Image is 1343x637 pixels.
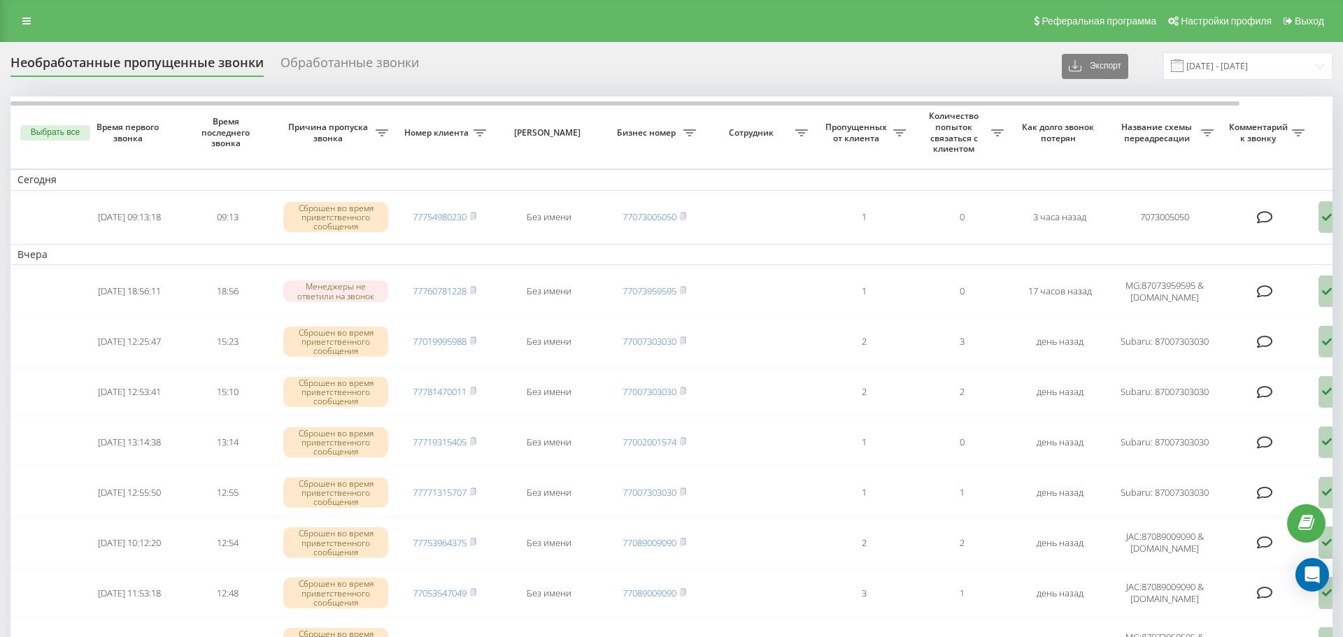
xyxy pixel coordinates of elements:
[623,285,676,297] a: 77073959595
[815,569,913,617] td: 3
[1042,15,1156,27] span: Реферальная программа
[283,327,388,357] div: Сброшен во время приветственного сообщения
[413,285,467,297] a: 77760781228
[178,569,276,617] td: 12:48
[493,519,605,566] td: Без имени
[80,519,178,566] td: [DATE] 10:12:20
[1109,368,1221,416] td: Subaru: 87007303030
[493,268,605,315] td: Без имени
[913,268,1011,315] td: 0
[1109,318,1221,366] td: Subaru: 87007303030
[80,418,178,466] td: [DATE] 13:14:38
[283,527,388,558] div: Сброшен во время приветственного сообщения
[80,318,178,366] td: [DATE] 12:25:47
[913,519,1011,566] td: 2
[283,578,388,608] div: Сброшен во время приветственного сообщения
[493,569,605,617] td: Без имени
[1181,15,1272,27] span: Настройки профиля
[493,468,605,516] td: Без имени
[1011,318,1109,366] td: день назад
[822,122,893,143] span: Пропущенных от клиента
[913,468,1011,516] td: 1
[505,127,593,138] span: [PERSON_NAME]
[1228,122,1292,143] span: Комментарий к звонку
[623,210,676,223] a: 77073005050
[493,368,605,416] td: Без имени
[1022,122,1097,143] span: Как долго звонок потерян
[80,569,178,617] td: [DATE] 11:53:18
[92,122,167,143] span: Время первого звонка
[20,125,90,141] button: Выбрать все
[623,335,676,348] a: 77007303030
[913,318,1011,366] td: 3
[283,377,388,408] div: Сброшен во время приветственного сообщения
[413,587,467,599] a: 77053547049
[1109,569,1221,617] td: JAC:87089009090 & [DOMAIN_NAME]
[413,486,467,499] a: 77771315707
[1295,15,1324,27] span: Выход
[493,418,605,466] td: Без имени
[493,318,605,366] td: Без имени
[623,385,676,398] a: 77007303030
[623,587,676,599] a: 77089009090
[815,519,913,566] td: 2
[1109,194,1221,241] td: 7073005050
[178,368,276,416] td: 15:10
[623,536,676,549] a: 77089009090
[1116,122,1201,143] span: Название схемы переадресации
[920,110,991,154] span: Количество попыток связаться с клиентом
[612,127,683,138] span: Бизнес номер
[80,468,178,516] td: [DATE] 12:55:50
[413,436,467,448] a: 77719315405
[1011,468,1109,516] td: день назад
[1109,468,1221,516] td: Subaru: 87007303030
[1011,569,1109,617] td: день назад
[623,486,676,499] a: 77007303030
[413,536,467,549] a: 77753964375
[402,127,474,138] span: Номер клиента
[913,194,1011,241] td: 0
[1062,54,1128,79] button: Экспорт
[80,194,178,241] td: [DATE] 09:13:18
[1011,519,1109,566] td: день назад
[913,569,1011,617] td: 1
[1109,268,1221,315] td: MG:87073959595 & [DOMAIN_NAME]
[178,268,276,315] td: 18:56
[815,194,913,241] td: 1
[1295,558,1329,592] div: Open Intercom Messenger
[283,280,388,301] div: Менеджеры не ответили на звонок
[280,55,419,77] div: Обработанные звонки
[1011,194,1109,241] td: 3 часа назад
[1011,268,1109,315] td: 17 часов назад
[283,427,388,458] div: Сброшен во время приветственного сообщения
[815,368,913,416] td: 2
[913,418,1011,466] td: 0
[413,385,467,398] a: 77781470011
[190,116,265,149] span: Время последнего звонка
[178,194,276,241] td: 09:13
[815,268,913,315] td: 1
[1109,519,1221,566] td: JAC:87089009090 & [DOMAIN_NAME]
[10,55,264,77] div: Необработанные пропущенные звонки
[493,194,605,241] td: Без имени
[913,368,1011,416] td: 2
[710,127,795,138] span: Сотрудник
[815,468,913,516] td: 1
[178,519,276,566] td: 12:54
[413,335,467,348] a: 77019995988
[178,418,276,466] td: 13:14
[80,368,178,416] td: [DATE] 12:53:41
[815,418,913,466] td: 1
[815,318,913,366] td: 2
[283,122,376,143] span: Причина пропуска звонка
[1011,368,1109,416] td: день назад
[283,202,388,233] div: Сброшен во время приветственного сообщения
[1011,418,1109,466] td: день назад
[178,468,276,516] td: 12:55
[178,318,276,366] td: 15:23
[623,436,676,448] a: 77002001574
[283,478,388,508] div: Сброшен во время приветственного сообщения
[413,210,467,223] a: 77754980230
[1109,418,1221,466] td: Subaru: 87007303030
[80,268,178,315] td: [DATE] 18:56:11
